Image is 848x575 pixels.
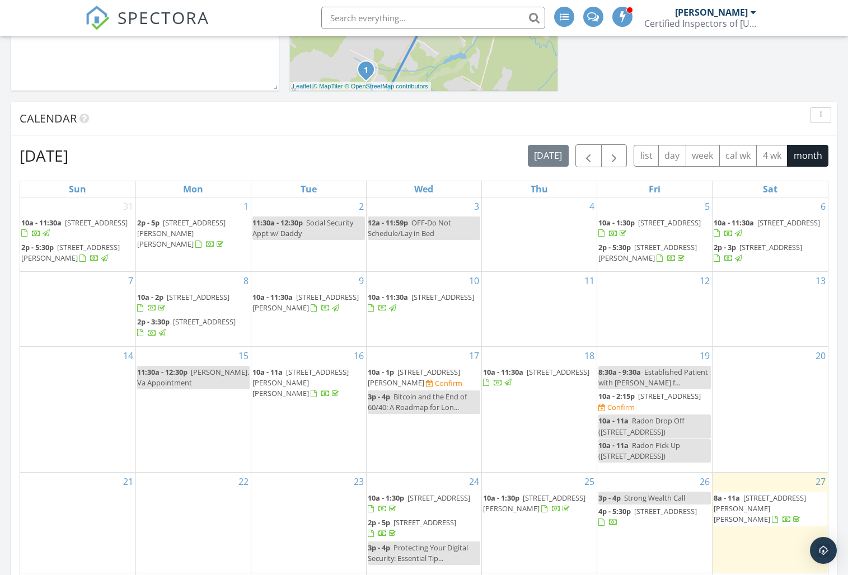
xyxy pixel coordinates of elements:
[293,83,311,89] a: Leaflet
[407,493,470,503] span: [STREET_ADDRESS]
[368,367,460,388] a: 10a - 1p [STREET_ADDRESS][PERSON_NAME]
[21,242,54,252] span: 2p - 5:30p
[21,218,128,238] a: 10a - 11:30a [STREET_ADDRESS]
[598,416,629,426] span: 10a - 11a
[368,517,456,538] a: 2p - 5p [STREET_ADDRESS]
[582,272,597,290] a: Go to September 11, 2025
[126,272,135,290] a: Go to September 7, 2025
[252,366,365,401] a: 10a - 11a [STREET_ADDRESS][PERSON_NAME][PERSON_NAME]
[20,346,135,472] td: Go to September 14, 2025
[135,197,251,272] td: Go to September 1, 2025
[411,292,474,302] span: [STREET_ADDRESS]
[810,537,837,564] div: Open Intercom Messenger
[467,272,481,290] a: Go to September 10, 2025
[482,472,597,573] td: Go to September 25, 2025
[598,241,711,265] a: 2p - 5:30p [STREET_ADDRESS][PERSON_NAME]
[598,367,708,388] span: Established Patient with [PERSON_NAME] f...
[368,366,480,390] a: 10a - 1p [STREET_ADDRESS][PERSON_NAME] Confirm
[813,272,828,290] a: Go to September 13, 2025
[321,7,545,29] input: Search everything...
[118,6,209,29] span: SPECTORA
[697,473,712,491] a: Go to September 26, 2025
[241,272,251,290] a: Go to September 8, 2025
[368,367,460,388] span: [STREET_ADDRESS][PERSON_NAME]
[426,378,462,389] a: Confirm
[366,346,481,472] td: Go to September 17, 2025
[290,82,431,91] div: |
[582,473,597,491] a: Go to September 25, 2025
[646,181,663,197] a: Friday
[598,493,621,503] span: 3p - 4p
[467,347,481,365] a: Go to September 17, 2025
[575,144,602,167] button: Previous month
[634,506,697,516] span: [STREET_ADDRESS]
[597,272,713,346] td: Go to September 12, 2025
[364,67,368,74] i: 1
[252,367,349,398] span: [STREET_ADDRESS][PERSON_NAME][PERSON_NAME]
[598,440,680,461] span: Radon Pick Up ([STREET_ADDRESS])
[252,367,283,377] span: 10a - 11a
[713,346,828,472] td: Go to September 20, 2025
[368,543,390,553] span: 3p - 4p
[137,315,250,340] a: 2p - 3:30p [STREET_ADDRESS]
[121,197,135,215] a: Go to August 31, 2025
[818,197,828,215] a: Go to September 6, 2025
[761,181,780,197] a: Saturday
[714,493,740,503] span: 8a - 11a
[483,367,589,388] a: 10a - 11:30a [STREET_ADDRESS]
[528,181,550,197] a: Thursday
[368,516,480,540] a: 2p - 5p [STREET_ADDRESS]
[366,197,481,272] td: Go to September 3, 2025
[21,242,120,263] span: [STREET_ADDRESS][PERSON_NAME]
[236,473,251,491] a: Go to September 22, 2025
[137,367,188,377] span: 11:30a - 12:30p
[252,292,359,313] a: 10a - 11:30a [STREET_ADDRESS][PERSON_NAME]
[252,367,349,398] a: 10a - 11a [STREET_ADDRESS][PERSON_NAME][PERSON_NAME]
[181,181,205,197] a: Monday
[597,472,713,573] td: Go to September 26, 2025
[675,7,748,18] div: [PERSON_NAME]
[21,242,120,263] a: 2p - 5:30p [STREET_ADDRESS][PERSON_NAME]
[85,15,209,39] a: SPECTORA
[644,18,756,29] div: Certified Inspectors of North Carolina LLC
[20,111,77,126] span: Calendar
[137,291,250,315] a: 10a - 2p [STREET_ADDRESS]
[714,218,820,238] a: 10a - 11:30a [STREET_ADDRESS]
[739,242,802,252] span: [STREET_ADDRESS]
[638,218,701,228] span: [STREET_ADDRESS]
[582,347,597,365] a: Go to September 18, 2025
[483,493,519,503] span: 10a - 1:30p
[482,197,597,272] td: Go to September 4, 2025
[352,473,366,491] a: Go to September 23, 2025
[658,145,686,167] button: day
[483,493,585,513] span: [STREET_ADDRESS][PERSON_NAME]
[352,347,366,365] a: Go to September 16, 2025
[366,472,481,573] td: Go to September 24, 2025
[467,473,481,491] a: Go to September 24, 2025
[251,272,366,346] td: Go to September 9, 2025
[137,317,236,337] a: 2p - 3:30p [STREET_ADDRESS]
[813,473,828,491] a: Go to September 27, 2025
[65,218,128,228] span: [STREET_ADDRESS]
[638,391,701,401] span: [STREET_ADDRESS]
[483,493,585,513] a: 10a - 1:30p [STREET_ADDRESS][PERSON_NAME]
[121,473,135,491] a: Go to September 21, 2025
[251,346,366,472] td: Go to September 16, 2025
[598,367,641,377] span: 8:30a - 9:30a
[607,403,635,412] div: Confirm
[167,292,229,302] span: [STREET_ADDRESS]
[368,543,468,563] span: Protecting Your Digital Security: Essential Tip...
[368,492,480,516] a: 10a - 1:30p [STREET_ADDRESS]
[252,292,359,313] span: [STREET_ADDRESS][PERSON_NAME]
[601,144,627,167] button: Next month
[412,181,435,197] a: Wednesday
[121,347,135,365] a: Go to September 14, 2025
[527,367,589,377] span: [STREET_ADDRESS]
[135,346,251,472] td: Go to September 15, 2025
[345,83,428,89] a: © OpenStreetMap contributors
[368,392,390,402] span: 3p - 4p
[528,145,569,167] button: [DATE]
[714,492,827,527] a: 8a - 11a [STREET_ADDRESS][PERSON_NAME][PERSON_NAME]
[357,197,366,215] a: Go to September 2, 2025
[697,347,712,365] a: Go to September 19, 2025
